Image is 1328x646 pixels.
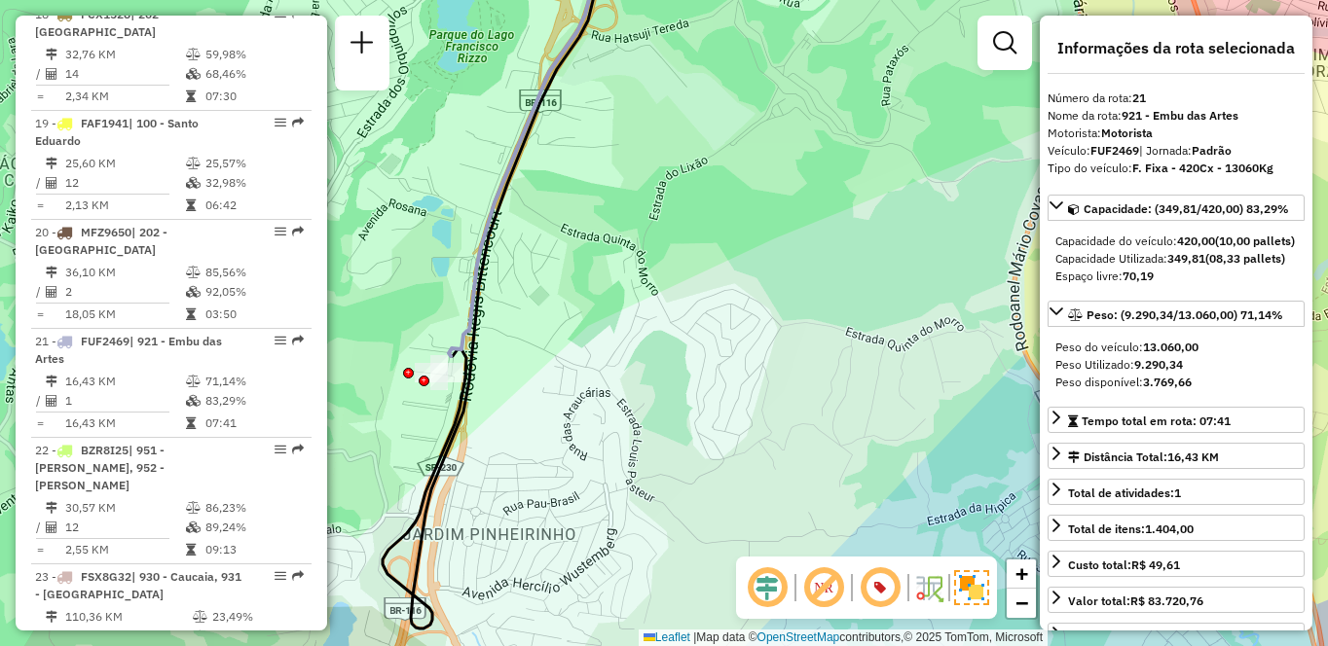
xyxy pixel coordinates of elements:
td: 36,10 KM [64,263,185,282]
i: % de utilização da cubagem [186,68,201,80]
span: Peso do veículo: [1055,340,1199,354]
td: / [35,391,45,411]
td: 59,98% [204,45,303,64]
span: | 202 - [GEOGRAPHIC_DATA] [35,225,167,257]
td: / [35,282,45,302]
td: 2,55 KM [64,540,185,559]
strong: FUF2469 [1090,143,1139,158]
td: = [35,540,45,559]
i: % de utilização do peso [186,267,201,278]
strong: 1 [1174,485,1181,500]
td: 09:13 [204,540,303,559]
td: 16,43 KM [64,372,185,391]
strong: 70,19 [1123,269,1154,283]
div: Peso Utilizado: [1055,356,1297,374]
td: / [35,64,45,84]
a: Valor total:R$ 83.720,76 [1048,587,1305,613]
td: 92,05% [204,282,303,302]
a: Custo total:R$ 49,61 [1048,551,1305,577]
em: Opções [275,117,286,128]
i: Tempo total em rota [186,544,196,556]
span: | [693,630,696,644]
div: Peso disponível: [1055,374,1297,391]
td: 06:42 [204,196,303,215]
span: 18 - [35,7,166,39]
i: % de utilização da cubagem [186,177,201,189]
strong: (08,33 pallets) [1205,251,1285,266]
i: Tempo total em rota [186,199,196,211]
i: % de utilização do peso [186,376,201,387]
strong: 3.769,66 [1143,375,1192,389]
span: Tempo total em rota: 07:41 [1082,413,1231,428]
td: 68,46% [204,64,303,84]
span: 23 - [35,569,241,601]
em: Opções [275,570,286,582]
span: FSX8G32 [81,569,131,584]
td: = [35,413,45,433]
span: Total de atividades: [1068,485,1181,500]
td: 2,34 KM [64,87,185,106]
i: % de utilização do peso [186,158,201,169]
div: Motorista: [1048,125,1305,142]
span: | 930 - Caucaia, 931 - [GEOGRAPHIC_DATA] [35,569,241,601]
td: 32,76 KM [64,45,185,64]
td: / [35,518,45,537]
td: / [35,627,45,646]
div: Tipo do veículo: [1048,160,1305,177]
span: Capacidade: (349,81/420,00) 83,29% [1084,201,1289,216]
td: = [35,87,45,106]
td: 03:50 [204,305,303,324]
span: + [1015,561,1028,586]
div: Total de itens: [1068,520,1194,538]
td: 110,36 KM [64,607,192,627]
div: Capacidade: (349,81/420,00) 83,29% [1048,225,1305,293]
td: 26 [64,627,192,646]
i: % de utilização do peso [186,49,201,60]
a: Nova sessão e pesquisa [343,23,382,67]
a: Zoom out [1007,589,1036,618]
em: Opções [275,444,286,455]
td: 26,01% [211,627,304,646]
i: % de utilização do peso [193,611,207,623]
a: Peso: (9.290,34/13.060,00) 71,14% [1048,301,1305,327]
span: Exibir número da rota [857,564,904,611]
a: Zoom in [1007,559,1036,589]
strong: Motorista [1101,126,1153,140]
td: 30,57 KM [64,498,185,518]
span: FAF1941 [81,116,129,130]
div: Distância Total: [1068,449,1219,466]
td: / [35,173,45,193]
td: 2,13 KM [64,196,185,215]
td: 12 [64,518,185,537]
span: − [1015,591,1028,615]
span: MFZ9650 [81,225,131,239]
em: Opções [275,226,286,237]
div: Peso: (9.290,34/13.060,00) 71,14% [1048,331,1305,399]
i: Total de Atividades [46,286,57,298]
strong: 921 - Embu das Artes [1122,108,1238,123]
td: = [35,196,45,215]
i: Distância Total [46,376,57,387]
i: Distância Total [46,611,57,623]
div: Espaço livre: [1055,268,1297,285]
i: Distância Total [46,502,57,514]
i: Tempo total em rota [186,417,196,429]
em: Rota exportada [292,335,304,346]
div: Valor total: [1068,592,1203,610]
span: 16,43 KM [1167,449,1219,464]
td: 25,57% [204,154,303,173]
span: | 921 - Embu das Artes [35,334,222,366]
span: Exibir NR [800,564,847,611]
a: Distância Total:16,43 KM [1048,443,1305,469]
strong: R$ 83.720,76 [1130,593,1203,608]
i: % de utilização da cubagem [186,521,201,533]
a: Total de itens:1.404,00 [1048,515,1305,541]
td: 07:30 [204,87,303,106]
span: 22 - [35,443,165,492]
strong: 1.404,00 [1145,521,1194,536]
strong: (10,00 pallets) [1215,233,1295,248]
td: 12 [64,173,185,193]
strong: 420,00 [1177,233,1215,248]
td: 23,49% [211,607,304,627]
td: 86,23% [204,498,303,518]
